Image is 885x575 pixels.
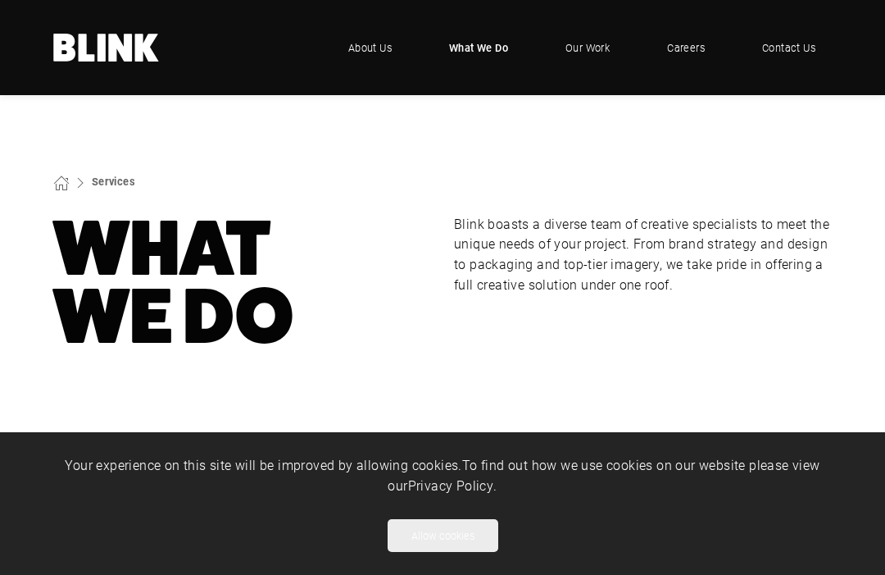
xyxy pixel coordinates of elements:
[332,23,408,72] a: About Us
[746,23,832,72] a: Contact Us
[565,39,610,56] span: Our Work
[388,519,498,552] button: Allow cookies
[92,174,135,188] a: Services
[53,34,160,62] a: Home
[449,39,508,56] span: What We Do
[53,214,431,351] h1: What
[433,23,524,72] a: What We Do
[348,39,392,56] span: About Us
[651,23,721,72] a: Careers
[408,477,494,494] a: Privacy Policy
[454,214,832,295] p: Blink boasts a diverse team of creative specialists to meet the unique needs of your project. Fro...
[762,39,815,56] span: Contact Us
[53,272,294,361] nobr: We Do
[667,39,705,56] span: Careers
[65,456,819,494] span: Your experience on this site will be improved by allowing cookies. To find out how we use cookies...
[549,23,626,72] a: Our Work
